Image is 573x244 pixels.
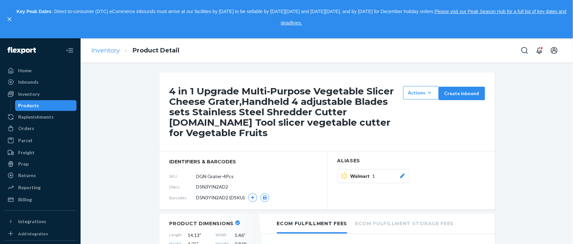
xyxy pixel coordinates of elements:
a: Reporting [4,182,77,193]
a: Inbounds [4,77,77,87]
a: Prep [4,159,77,169]
div: Inventory [18,91,40,97]
a: Freight [4,147,77,158]
span: 1.46 [235,232,257,239]
strong: Key Peak Dates [16,9,51,14]
ol: breadcrumbs [86,41,185,60]
button: Close Navigation [63,44,77,57]
span: SKU [170,173,196,179]
div: Products [18,102,39,109]
span: 1 [373,173,375,179]
span: DSKU [170,184,196,190]
h1: 4 in 1 Upgrade Multi-Purpose Vegetable Slicer Cheese Grater,Handheld 4 adjustable Blades sets Sta... [170,86,400,138]
a: Add Integration [4,230,77,238]
h2: Aliases [337,158,485,163]
span: Walmart [350,173,373,179]
span: D5N3YIN2AD2 (DSKU) [196,194,245,201]
li: Ecom Fulfillment Storage Fees [355,214,454,232]
button: Integrations [4,216,77,227]
li: Ecom Fulfillment Fees [277,214,347,234]
span: Length [170,232,182,239]
div: Parcel [18,137,32,144]
div: Add Integration [18,231,48,237]
a: Orders [4,123,77,134]
button: Walmart1 [337,169,410,183]
div: Billing [18,196,32,203]
a: Returns [4,170,77,181]
span: identifiers & barcodes [170,158,317,165]
button: Open Search Box [518,44,531,57]
a: Home [4,65,77,76]
span: D5N3YIN2AD2 [196,184,229,190]
button: Create inbound [439,87,485,100]
span: 14.13 [188,232,210,239]
div: Prep [18,161,29,167]
span: Barcodes [170,195,196,201]
span: Width [216,232,229,239]
a: Inventory [91,47,120,54]
a: Product Detail [133,47,179,54]
div: Actions [408,89,434,96]
div: Integrations [18,218,46,225]
button: Actions [403,86,439,99]
a: Billing [4,194,77,205]
div: Reporting [18,184,41,191]
div: Inbounds [18,79,39,85]
a: Please visit our Peak Season Hub for a full list of key dates and deadlines. [281,9,567,26]
div: Returns [18,172,36,179]
a: Replenishments [4,112,77,122]
p: : Direct-to-consumer (DTC) eCommerce inbounds must arrive at our facilities by [DATE] to be sella... [16,6,567,29]
a: Parcel [4,135,77,146]
a: Inventory [4,89,77,99]
div: Freight [18,149,35,156]
a: Products [15,100,77,111]
span: " [244,232,246,238]
button: close, [6,16,13,23]
h2: Product Dimensions [170,220,234,227]
div: Orders [18,125,34,132]
span: " [200,232,201,238]
div: Home [18,67,32,74]
img: Flexport logo [7,47,36,54]
button: Open notifications [533,44,546,57]
button: Open account menu [547,44,561,57]
div: Replenishments [18,114,54,120]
